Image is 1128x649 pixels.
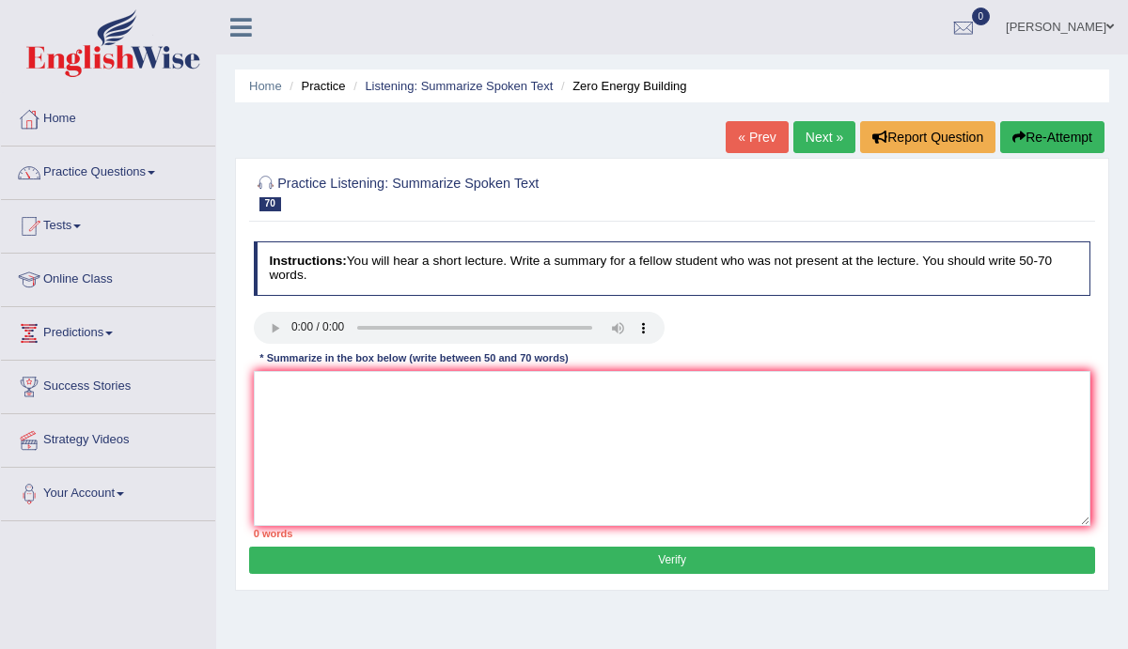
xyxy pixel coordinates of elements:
[1,200,215,247] a: Tests
[1000,121,1104,153] button: Re-Attempt
[254,172,773,211] h2: Practice Listening: Summarize Spoken Text
[1,93,215,140] a: Home
[254,351,575,367] div: * Summarize in the box below (write between 50 and 70 words)
[1,254,215,301] a: Online Class
[1,307,215,354] a: Predictions
[860,121,995,153] button: Report Question
[285,77,345,95] li: Practice
[556,77,687,95] li: Zero Energy Building
[249,547,1094,574] button: Verify
[1,414,215,461] a: Strategy Videos
[972,8,991,25] span: 0
[1,147,215,193] a: Practice Questions
[365,79,553,93] a: Listening: Summarize Spoken Text
[1,361,215,408] a: Success Stories
[249,79,282,93] a: Home
[793,121,855,153] a: Next »
[254,526,1091,541] div: 0 words
[726,121,788,153] a: « Prev
[254,241,1091,295] h4: You will hear a short lecture. Write a summary for a fellow student who was not present at the le...
[1,468,215,515] a: Your Account
[269,254,346,268] b: Instructions:
[259,197,281,211] span: 70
